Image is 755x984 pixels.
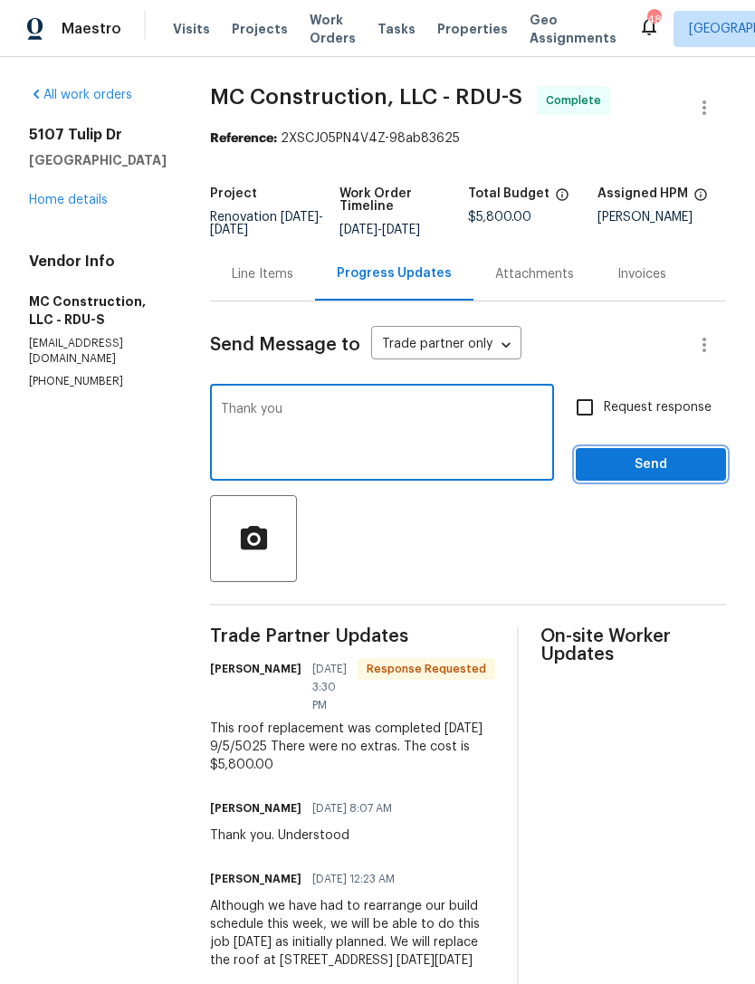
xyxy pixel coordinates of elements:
span: On-site Worker Updates [540,627,726,664]
div: Thank you. Understood [210,826,403,845]
h5: MC Construction, LLC - RDU-S [29,292,167,329]
span: Request response [604,398,712,417]
div: Attachments [495,265,574,283]
span: $5,800.00 [468,211,531,224]
span: Maestro [62,20,121,38]
span: [DATE] [210,224,248,236]
b: Reference: [210,132,277,145]
div: Progress Updates [337,264,452,282]
h5: [GEOGRAPHIC_DATA] [29,151,167,169]
h5: Project [210,187,257,200]
span: The hpm assigned to this work order. [693,187,708,211]
h6: [PERSON_NAME] [210,799,301,817]
span: Work Orders [310,11,356,47]
h6: [PERSON_NAME] [210,870,301,888]
span: Trade Partner Updates [210,627,495,645]
span: [DATE] 12:23 AM [312,870,395,888]
span: [DATE] [339,224,377,236]
span: Send [590,454,712,476]
a: All work orders [29,89,132,101]
p: [PHONE_NUMBER] [29,374,167,389]
div: This roof replacement was completed [DATE] 9/5/5025 There were no extras. The cost is $5,800.00 [210,720,495,774]
button: Send [576,448,726,482]
span: [DATE] 3:30 PM [312,660,347,714]
span: The total cost of line items that have been proposed by Opendoor. This sum includes line items th... [555,187,569,211]
div: [PERSON_NAME] [597,211,727,224]
div: Trade partner only [371,330,521,360]
span: [DATE] [382,224,420,236]
div: 2XSCJ05PN4V4Z-98ab83625 [210,129,726,148]
span: Properties [437,20,508,38]
span: Complete [546,91,608,110]
span: Geo Assignments [530,11,616,47]
h5: Total Budget [468,187,550,200]
span: Response Requested [359,660,493,678]
div: 48 [647,11,660,29]
p: [EMAIL_ADDRESS][DOMAIN_NAME] [29,336,167,367]
div: Invoices [617,265,666,283]
span: [DATE] 8:07 AM [312,799,392,817]
h5: Work Order Timeline [339,187,469,213]
h4: Vendor Info [29,253,167,271]
h2: 5107 Tulip Dr [29,126,167,144]
div: Line Items [232,265,293,283]
span: - [210,211,323,236]
span: Tasks [377,23,416,35]
span: [DATE] [281,211,319,224]
textarea: Thank you [221,403,543,466]
span: MC Construction, LLC - RDU-S [210,86,522,108]
div: Although we have had to rearrange our build schedule this week, we will be able to do this job [D... [210,897,495,970]
h6: [PERSON_NAME] [210,660,301,678]
h5: Assigned HPM [597,187,688,200]
span: Renovation [210,211,323,236]
span: Visits [173,20,210,38]
span: Projects [232,20,288,38]
a: Home details [29,194,108,206]
span: - [339,224,420,236]
span: Send Message to [210,336,360,354]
